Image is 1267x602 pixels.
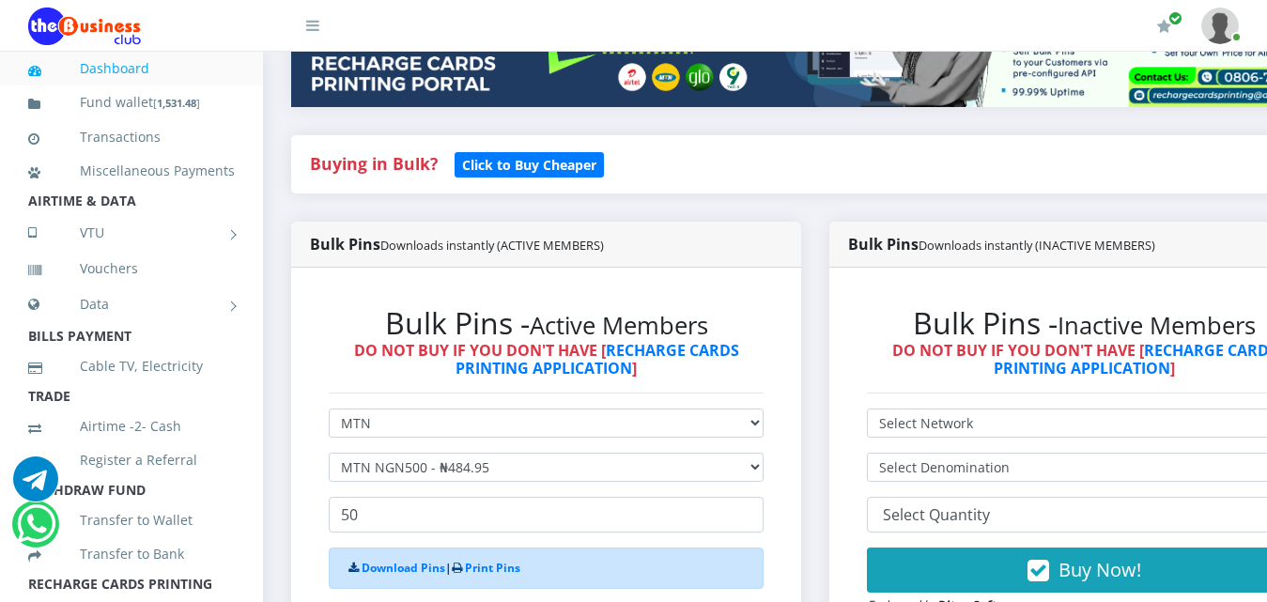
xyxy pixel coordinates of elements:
small: Downloads instantly (INACTIVE MEMBERS) [919,237,1155,254]
span: Buy Now! [1058,557,1141,582]
img: Logo [28,8,141,45]
a: Transfer to Bank [28,533,235,576]
small: Downloads instantly (ACTIVE MEMBERS) [380,237,604,254]
strong: Buying in Bulk? [310,152,438,175]
a: Transfer to Wallet [28,499,235,542]
strong: Bulk Pins [310,234,604,255]
a: Data [28,281,235,328]
a: Download Pins [362,560,445,576]
small: Active Members [530,309,708,342]
a: Fund wallet[1,531.48] [28,81,235,125]
b: 1,531.48 [157,96,196,110]
h2: Bulk Pins - [329,305,764,341]
a: Transactions [28,116,235,159]
strong: DO NOT BUY IF YOU DON'T HAVE [ ] [354,340,739,378]
a: Cable TV, Electricity [28,345,235,388]
a: Dashboard [28,47,235,90]
a: Vouchers [28,247,235,290]
b: Click to Buy Cheaper [462,156,596,174]
a: VTU [28,209,235,256]
a: RECHARGE CARDS PRINTING APPLICATION [456,340,739,378]
a: Chat for support [17,516,55,547]
strong: Bulk Pins [848,234,1155,255]
small: [ ] [153,96,200,110]
img: User [1201,8,1239,44]
a: Print Pins [465,560,520,576]
strong: | [348,560,520,576]
input: Enter Quantity [329,497,764,533]
a: Register a Referral [28,439,235,482]
span: Renew/Upgrade Subscription [1168,11,1182,25]
a: Click to Buy Cheaper [455,152,604,175]
a: Chat for support [13,471,58,502]
i: Renew/Upgrade Subscription [1157,19,1171,34]
a: Airtime -2- Cash [28,405,235,448]
a: Miscellaneous Payments [28,149,235,193]
small: Inactive Members [1058,309,1256,342]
